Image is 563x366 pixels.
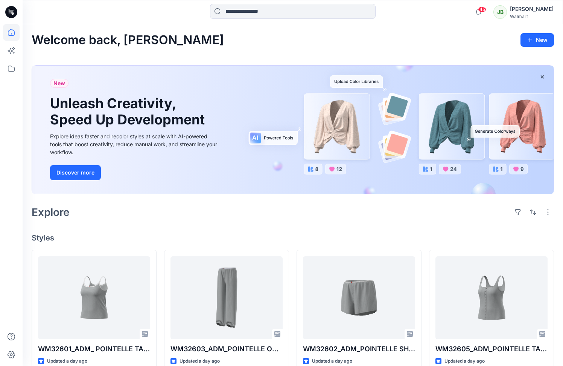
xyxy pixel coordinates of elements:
button: New [520,33,554,47]
a: WM32603_ADM_POINTELLE OPEN PANT [170,256,283,339]
h1: Unleash Creativity, Speed Up Development [50,95,208,128]
p: Updated a day ago [444,357,485,365]
div: Explore ideas faster and recolor styles at scale with AI-powered tools that boost creativity, red... [50,132,219,156]
a: WM32601_ADM_ POINTELLE TANK [38,256,150,339]
span: 45 [478,6,486,12]
a: WM32605_ADM_POINTELLE TANK [435,256,548,339]
p: Updated a day ago [312,357,352,365]
div: Walmart [510,14,554,19]
a: WM32602_ADM_POINTELLE SHORT [303,256,415,339]
p: Updated a day ago [47,357,87,365]
p: Updated a day ago [180,357,220,365]
p: WM32601_ADM_ POINTELLE TANK [38,344,150,354]
p: WM32605_ADM_POINTELLE TANK [435,344,548,354]
span: New [53,79,65,88]
div: [PERSON_NAME] [510,5,554,14]
h2: Explore [32,206,70,218]
p: WM32602_ADM_POINTELLE SHORT [303,344,415,354]
h2: Welcome back, [PERSON_NAME] [32,33,224,47]
button: Discover more [50,165,101,180]
p: WM32603_ADM_POINTELLE OPEN PANT [170,344,283,354]
a: Discover more [50,165,219,180]
h4: Styles [32,233,554,242]
div: JB [493,5,507,19]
